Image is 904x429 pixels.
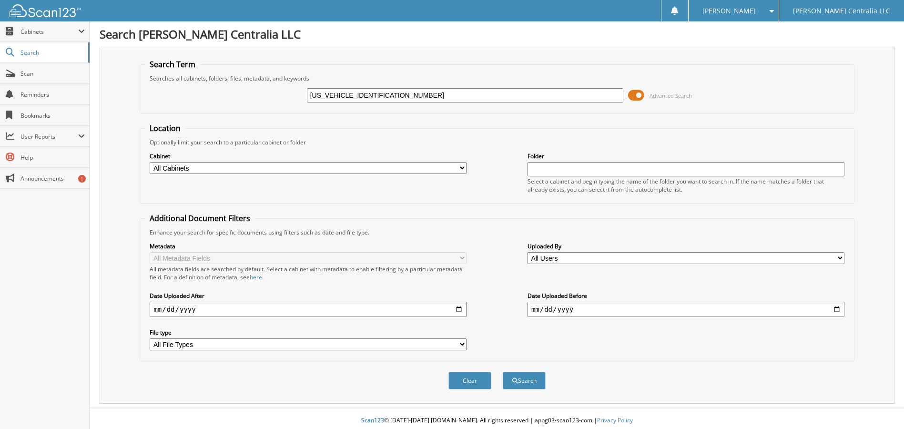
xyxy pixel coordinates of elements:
[250,273,262,281] a: here
[10,4,81,17] img: scan123-logo-white.svg
[150,242,467,250] label: Metadata
[503,372,546,389] button: Search
[78,175,86,183] div: 1
[361,416,384,424] span: Scan123
[150,292,467,300] label: Date Uploaded After
[145,228,849,236] div: Enhance your search for specific documents using filters such as date and file type.
[150,265,467,281] div: All metadata fields are searched by default. Select a cabinet with metadata to enable filtering b...
[856,383,904,429] iframe: Chat Widget
[20,91,85,99] span: Reminders
[597,416,633,424] a: Privacy Policy
[20,28,78,36] span: Cabinets
[20,70,85,78] span: Scan
[150,328,467,337] label: File type
[20,153,85,162] span: Help
[528,177,844,194] div: Select a cabinet and begin typing the name of the folder you want to search in. If the name match...
[20,174,85,183] span: Announcements
[448,372,491,389] button: Clear
[650,92,692,99] span: Advanced Search
[150,302,467,317] input: start
[145,59,200,70] legend: Search Term
[20,112,85,120] span: Bookmarks
[793,8,890,14] span: [PERSON_NAME] Centralia LLC
[20,133,78,141] span: User Reports
[145,138,849,146] div: Optionally limit your search to a particular cabinet or folder
[100,26,894,42] h1: Search [PERSON_NAME] Centralia LLC
[145,74,849,82] div: Searches all cabinets, folders, files, metadata, and keywords
[528,152,844,160] label: Folder
[150,152,467,160] label: Cabinet
[528,302,844,317] input: end
[528,242,844,250] label: Uploaded By
[528,292,844,300] label: Date Uploaded Before
[145,213,255,224] legend: Additional Document Filters
[145,123,185,133] legend: Location
[20,49,83,57] span: Search
[702,8,756,14] span: [PERSON_NAME]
